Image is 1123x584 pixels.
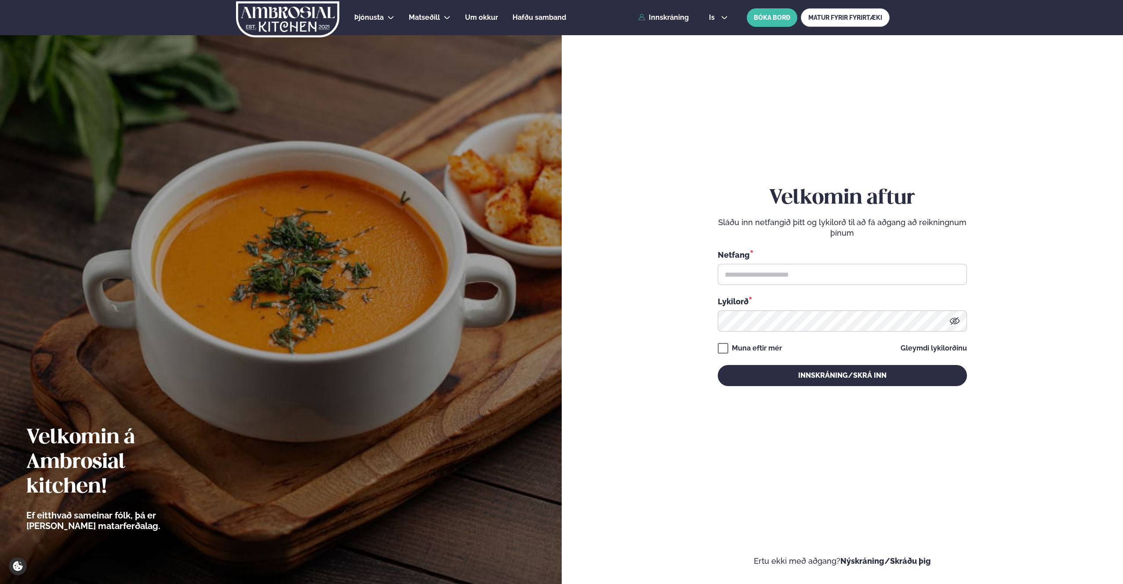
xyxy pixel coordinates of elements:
[718,296,967,307] div: Lykilorð
[709,14,717,21] span: is
[747,8,797,27] button: BÓKA BORÐ
[588,556,1097,566] p: Ertu ekki með aðgang?
[718,249,967,260] div: Netfang
[465,13,498,22] span: Um okkur
[901,345,967,352] a: Gleymdi lykilorðinu
[235,1,340,37] img: logo
[465,12,498,23] a: Um okkur
[26,510,209,531] p: Ef eitthvað sameinar fólk, þá er [PERSON_NAME] matarferðalag.
[718,217,967,238] p: Sláðu inn netfangið þitt og lykilorð til að fá aðgang að reikningnum þínum
[354,13,384,22] span: Þjónusta
[718,186,967,211] h2: Velkomin aftur
[512,12,566,23] a: Hafðu samband
[840,556,931,566] a: Nýskráning/Skráðu þig
[9,557,27,575] a: Cookie settings
[409,12,440,23] a: Matseðill
[702,14,735,21] button: is
[512,13,566,22] span: Hafðu samband
[354,12,384,23] a: Þjónusta
[801,8,890,27] a: MATUR FYRIR FYRIRTÆKI
[718,365,967,386] button: Innskráning/Skrá inn
[409,13,440,22] span: Matseðill
[638,14,689,22] a: Innskráning
[26,426,209,500] h2: Velkomin á Ambrosial kitchen!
